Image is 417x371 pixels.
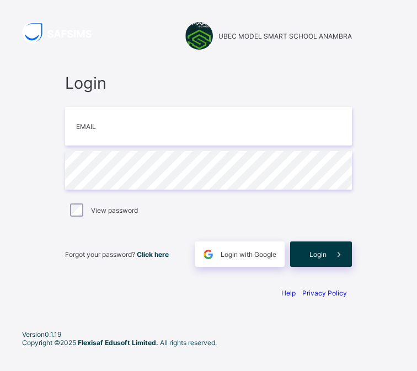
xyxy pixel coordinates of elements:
a: Privacy Policy [302,289,347,297]
img: SAFSIMS Logo [22,22,105,44]
a: Click here [137,250,169,259]
span: Login with Google [221,250,276,259]
span: Copyright © 2025 All rights reserved. [22,338,217,347]
a: Help [281,289,296,297]
span: Forgot your password? [65,250,169,259]
img: google.396cfc9801f0270233282035f929180a.svg [202,248,215,261]
label: View password [91,206,138,214]
span: Version 0.1.19 [22,330,395,338]
span: Login [65,73,352,93]
strong: Flexisaf Edusoft Limited. [78,338,158,347]
span: Login [309,250,327,259]
span: UBEC MODEL SMART SCHOOL ANAMBRA [218,32,352,40]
